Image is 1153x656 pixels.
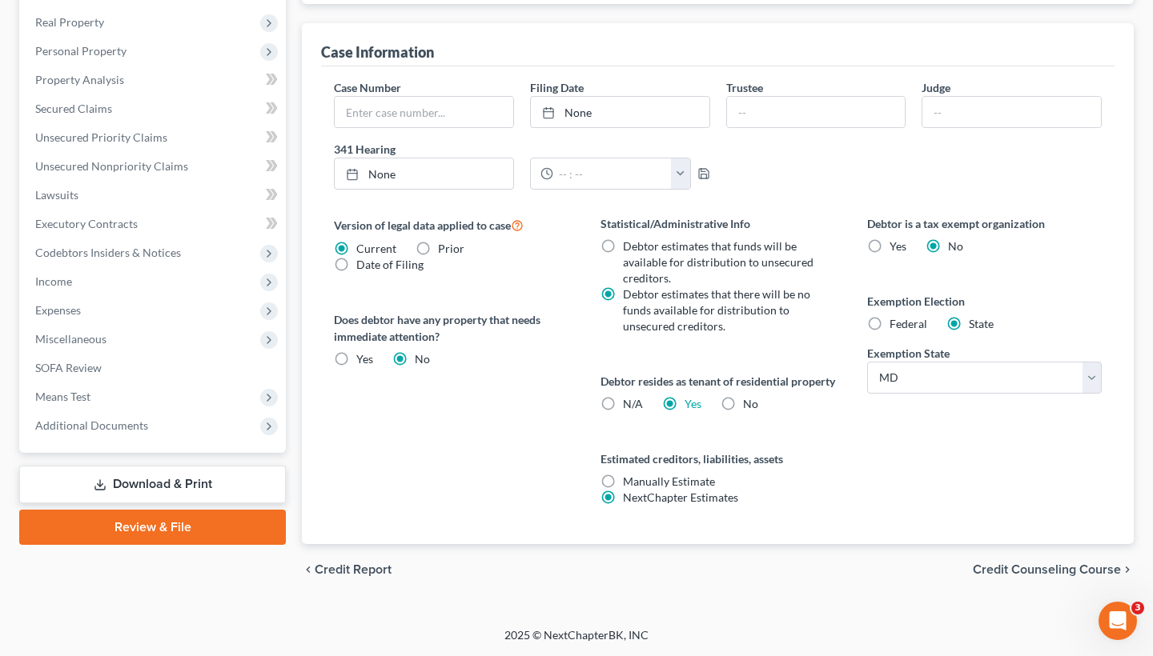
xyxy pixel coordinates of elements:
span: Miscellaneous [35,332,106,346]
div: Case Information [321,42,434,62]
label: Statistical/Administrative Info [601,215,835,232]
span: N/A [623,397,643,410]
iframe: Intercom live chat [1099,602,1137,640]
a: Lawsuits [22,181,286,210]
span: Credit Counseling Course [973,563,1121,576]
span: Additional Documents [35,418,148,432]
span: NextChapter Estimates [623,490,738,504]
label: Judge [922,79,950,96]
span: Manually Estimate [623,474,715,488]
span: No [948,239,963,253]
input: -- : -- [553,158,672,189]
a: None [335,158,513,189]
span: Real Property [35,15,104,29]
span: Current [356,242,396,255]
span: No [415,352,430,366]
span: Unsecured Priority Claims [35,130,167,144]
input: -- [922,97,1101,127]
input: Enter case number... [335,97,513,127]
span: Prior [438,242,464,255]
a: Review & File [19,510,286,545]
label: Does debtor have any property that needs immediate attention? [334,311,568,345]
span: Property Analysis [35,73,124,86]
label: Case Number [334,79,401,96]
button: chevron_left Credit Report [302,563,392,576]
label: Filing Date [530,79,584,96]
i: chevron_left [302,563,315,576]
a: Unsecured Nonpriority Claims [22,152,286,181]
label: Exemption Election [867,293,1102,310]
label: Estimated creditors, liabilities, assets [601,450,835,467]
span: Date of Filing [356,258,424,271]
span: Income [35,274,72,288]
div: 2025 © NextChapterBK, INC [120,627,1033,656]
span: Means Test [35,390,90,403]
span: State [969,317,994,330]
a: SOFA Review [22,354,286,382]
span: Expenses [35,303,81,317]
span: Yes [890,239,906,253]
span: Credit Report [315,563,392,576]
a: None [531,97,709,127]
a: Secured Claims [22,94,286,123]
label: Version of legal data applied to case [334,215,568,234]
span: Secured Claims [35,102,112,115]
span: Federal [890,317,927,330]
label: Debtor is a tax exempt organization [867,215,1102,232]
span: Lawsuits [35,188,78,202]
label: 341 Hearing [326,141,718,158]
span: Executory Contracts [35,217,138,230]
label: Trustee [726,79,763,96]
span: Yes [356,352,373,366]
span: Unsecured Nonpriority Claims [35,159,188,173]
input: -- [727,97,906,127]
label: Debtor resides as tenant of residential property [601,373,835,390]
span: Debtor estimates that funds will be available for distribution to unsecured creditors. [623,239,814,285]
span: Codebtors Insiders & Notices [35,246,181,259]
i: chevron_right [1121,563,1134,576]
span: Personal Property [35,44,127,58]
span: No [743,397,758,410]
span: Debtor estimates that there will be no funds available for distribution to unsecured creditors. [623,287,810,333]
a: Executory Contracts [22,210,286,238]
label: Exemption State [867,345,950,362]
a: Yes [685,397,701,410]
a: Property Analysis [22,66,286,94]
button: Credit Counseling Course chevron_right [973,563,1134,576]
a: Download & Print [19,466,286,503]
a: Unsecured Priority Claims [22,123,286,152]
span: 3 [1131,602,1144,614]
span: SOFA Review [35,361,102,374]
